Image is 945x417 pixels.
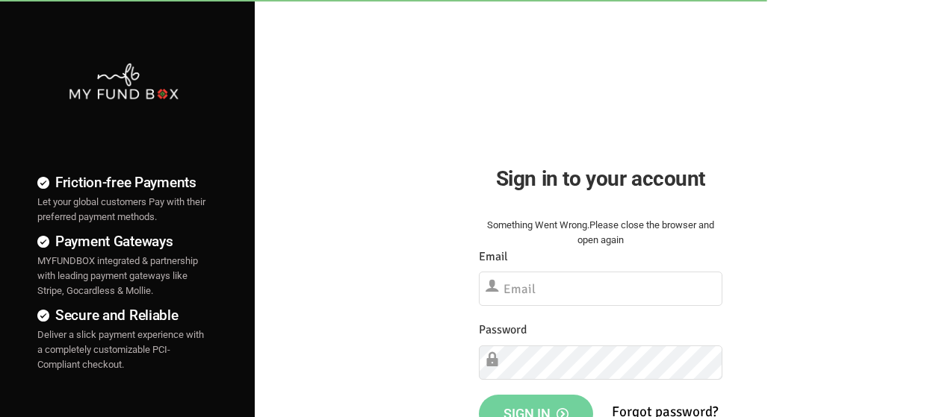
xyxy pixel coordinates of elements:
[68,62,179,101] img: mfbwhite.png
[479,272,722,306] input: Email
[37,172,210,193] h4: Friction-free Payments
[37,196,205,222] span: Let your global customers Pay with their preferred payment methods.
[479,218,722,248] div: Something Went Wrong.Please close the browser and open again
[37,304,210,326] h4: Secure and Reliable
[479,321,527,339] label: Password
[37,231,210,252] h4: Payment Gateways
[479,163,722,195] h2: Sign in to your account
[37,329,204,370] span: Deliver a slick payment experience with a completely customizable PCI-Compliant checkout.
[479,248,508,266] label: Email
[37,255,198,296] span: MYFUNDBOX integrated & partnership with leading payment gateways like Stripe, Gocardless & Mollie.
